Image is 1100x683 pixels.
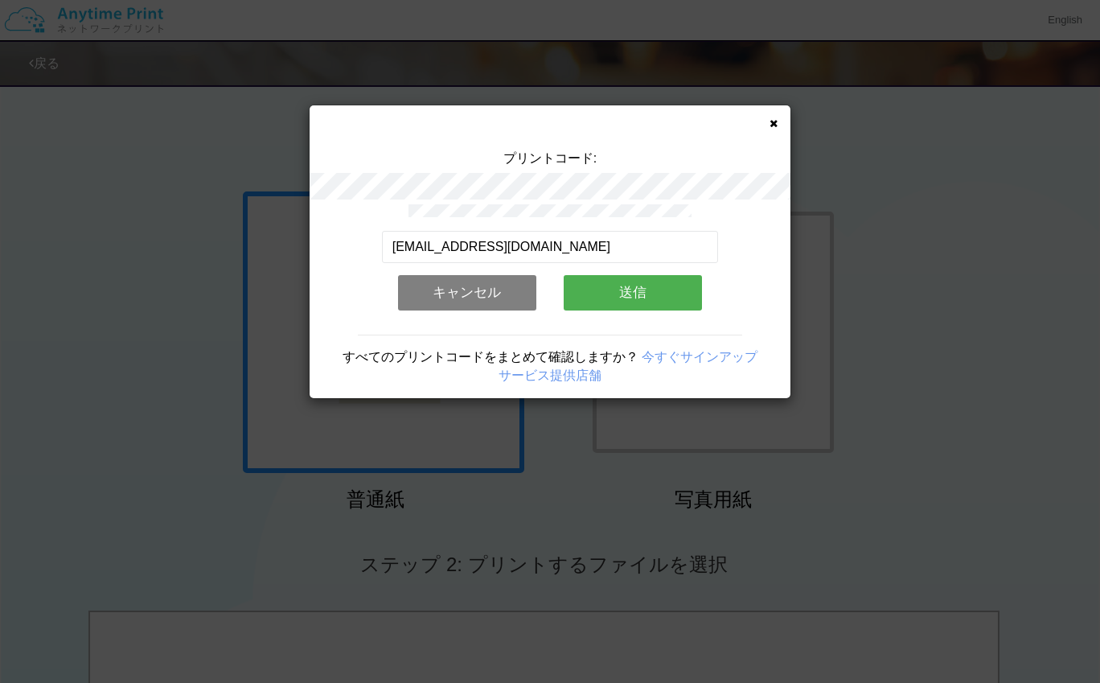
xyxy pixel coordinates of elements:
[398,275,536,311] button: キャンセル
[343,350,638,364] span: すべてのプリントコードをまとめて確認しますか？
[642,350,757,364] a: 今すぐサインアップ
[564,275,702,311] button: 送信
[382,231,719,263] input: メールアドレス
[503,151,597,165] span: プリントコード:
[499,368,601,382] a: サービス提供店舗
